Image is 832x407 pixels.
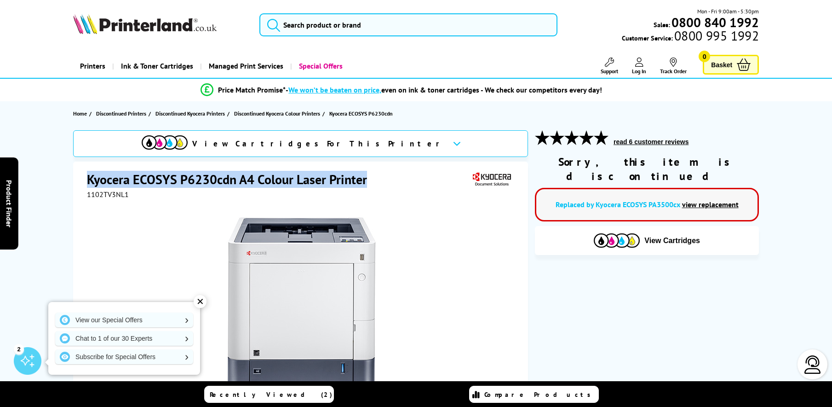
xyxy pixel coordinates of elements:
[542,233,752,248] button: View Cartridges
[682,200,739,209] a: view replacement
[96,109,146,118] span: Discontinued Printers
[286,85,602,94] div: - even on ink & toner cartridges - We check our competitors every day!
[73,109,89,118] a: Home
[622,31,759,42] span: Customer Service:
[14,344,24,354] div: 2
[699,51,710,62] span: 0
[212,217,392,398] img: Kyocera ECOSYS P6230cdn
[200,54,290,78] a: Managed Print Services
[329,109,395,118] a: Kyocera ECOSYS P6230cdn
[671,14,759,31] b: 0800 840 1992
[259,13,557,36] input: Search product or brand
[73,14,217,34] img: Printerland Logo
[670,18,759,27] a: 0800 840 1992
[644,237,700,245] span: View Cartridges
[142,135,188,150] img: View Cartridges
[660,58,687,75] a: Track Order
[155,109,225,118] span: Discontinued Kyocera Printers
[192,139,445,149] span: View Cartridges For This Printer
[673,31,759,40] span: 0800 995 1992
[611,138,691,146] button: read 6 customer reviews
[697,7,759,16] span: Mon - Fri 9:00am - 5:30pm
[632,58,646,75] a: Log In
[112,54,200,78] a: Ink & Toner Cartridges
[469,386,599,403] a: Compare Products
[471,171,513,188] img: Kyocera
[703,55,759,75] a: Basket 0
[55,349,193,364] a: Subscribe for Special Offers
[96,109,149,118] a: Discontinued Printers
[204,386,334,403] a: Recently Viewed (2)
[601,58,618,75] a: Support
[73,14,248,36] a: Printerland Logo
[53,82,751,98] li: modal_Promise
[210,390,333,399] span: Recently Viewed (2)
[601,68,618,75] span: Support
[121,54,193,78] span: Ink & Toner Cartridges
[73,109,87,118] span: Home
[55,331,193,346] a: Chat to 1 of our 30 Experts
[5,180,14,227] span: Product Finder
[484,390,596,399] span: Compare Products
[803,355,822,374] img: user-headset-light.svg
[55,313,193,327] a: View our Special Offers
[87,190,129,199] span: 1102TV3NL1
[654,20,670,29] span: Sales:
[632,68,646,75] span: Log In
[194,295,207,308] div: ✕
[711,58,732,71] span: Basket
[73,54,112,78] a: Printers
[594,233,640,248] img: Cartridges
[556,200,680,209] a: Replaced by Kyocera ECOSYS PA3500cx
[234,109,320,118] span: Discontinued Kyocera Colour Printers
[218,85,286,94] span: Price Match Promise*
[290,54,350,78] a: Special Offers
[288,85,381,94] span: We won’t be beaten on price,
[87,171,376,188] h1: Kyocera ECOSYS P6230cdn A4 Colour Laser Printer
[329,109,393,118] span: Kyocera ECOSYS P6230cdn
[155,109,227,118] a: Discontinued Kyocera Printers
[234,109,322,118] a: Discontinued Kyocera Colour Printers
[535,155,759,183] div: Sorry, this item is discontinued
